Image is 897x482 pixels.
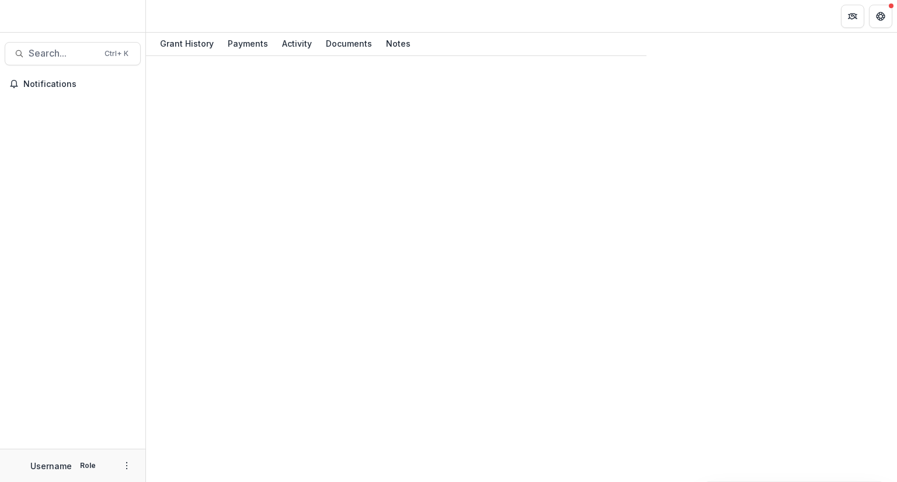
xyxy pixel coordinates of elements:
a: Documents [321,33,377,55]
div: Grant History [155,35,218,52]
a: Grant History [155,33,218,55]
button: More [120,459,134,473]
div: Documents [321,35,377,52]
div: Activity [277,35,317,52]
button: Partners [841,5,864,28]
button: Notifications [5,75,141,93]
button: Get Help [869,5,892,28]
div: Payments [223,35,273,52]
a: Payments [223,33,273,55]
span: Search... [29,48,98,59]
div: Notes [381,35,415,52]
button: Search... [5,42,141,65]
p: Role [77,460,99,471]
a: Notes [381,33,415,55]
a: Activity [277,33,317,55]
div: Ctrl + K [102,47,131,60]
p: Username [30,460,72,472]
span: Notifications [23,79,136,89]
